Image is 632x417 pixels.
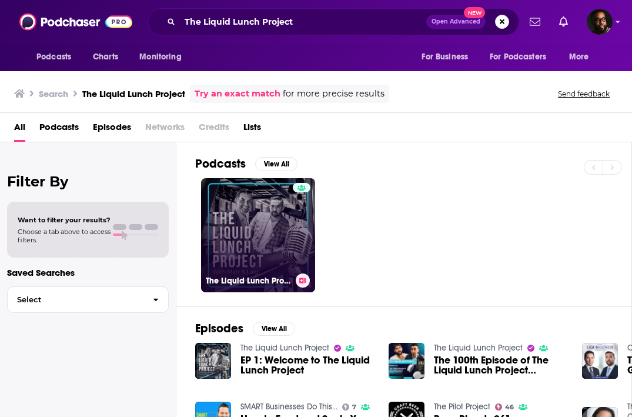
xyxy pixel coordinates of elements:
span: More [569,49,589,65]
span: Logged in as ShawnAnthony [587,9,613,35]
a: The Pilot Project [434,402,490,412]
span: New [464,7,485,18]
span: 46 [505,405,514,410]
a: Charts [85,46,125,68]
a: The 100th Episode of The Liquid Lunch Project Podcast! [434,355,568,375]
a: EP 1: Welcome to The Liquid Lunch Project [240,355,374,375]
span: Open Advanced [432,19,480,25]
button: View All [255,157,297,171]
button: Select [7,286,169,313]
span: Charts [93,49,118,65]
span: for more precise results [283,87,384,101]
div: Search podcasts, credits, & more... [148,8,519,35]
span: Credits [199,118,229,142]
a: The Liquid Lunch Project [434,343,523,353]
a: The Liquid Lunch Project [201,178,315,292]
h2: Filter By [7,173,169,190]
img: User Profile [587,9,613,35]
a: Podcasts [39,118,79,142]
button: View All [253,322,295,336]
h3: Search [39,88,68,99]
span: For Business [422,49,468,65]
button: Open AdvancedNew [426,15,486,29]
img: The 100th Episode of The Liquid Lunch Project Podcast! [389,343,424,379]
a: All [14,118,25,142]
a: 7 [342,403,357,411]
a: EpisodesView All [195,321,295,336]
button: Show profile menu [587,9,613,35]
a: Episodes [93,118,131,142]
h3: The Liquid Lunch Project [82,88,185,99]
a: Show notifications dropdown [525,12,545,32]
span: Want to filter your results? [18,216,111,224]
span: Podcasts [36,49,71,65]
button: open menu [413,46,483,68]
button: open menu [482,46,563,68]
img: The Liquid Lunch Project: Going Public®: The New Way to Invest From Your Couch [582,343,618,379]
span: For Podcasters [490,49,546,65]
h2: Episodes [195,321,243,336]
a: Lists [243,118,261,142]
a: Try an exact match [195,87,280,101]
a: PodcastsView All [195,156,297,171]
a: The Liquid Lunch Project [240,343,329,353]
h2: Podcasts [195,156,246,171]
button: Send feedback [554,89,613,99]
span: Choose a tab above to access filters. [18,228,111,244]
img: EP 1: Welcome to The Liquid Lunch Project [195,343,231,379]
span: Networks [145,118,185,142]
a: SMART Businesses Do This... [240,402,337,412]
span: Monitoring [139,49,181,65]
button: open menu [131,46,196,68]
p: Saved Searches [7,267,169,278]
button: open menu [28,46,86,68]
span: 7 [352,405,356,410]
input: Search podcasts, credits, & more... [180,12,426,31]
span: Select [8,296,143,303]
a: Show notifications dropdown [554,12,573,32]
h3: The Liquid Lunch Project [206,276,291,286]
a: 46 [495,403,514,411]
button: open menu [561,46,604,68]
img: Podchaser - Follow, Share and Rate Podcasts [19,11,132,33]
